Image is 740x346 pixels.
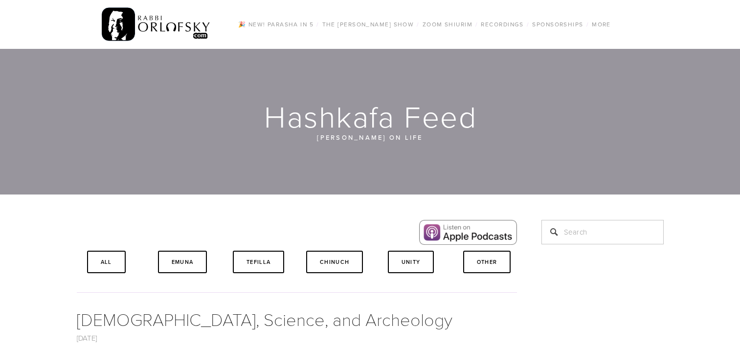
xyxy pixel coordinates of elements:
span: / [316,20,319,28]
a: All [87,251,126,273]
a: Chinuch [306,251,363,273]
a: Unity [388,251,434,273]
h1: Hashkafa Feed [77,101,665,132]
a: Tefilla [233,251,284,273]
span: / [527,20,529,28]
a: Zoom Shiurim [420,18,475,31]
a: More [589,18,614,31]
span: / [475,20,478,28]
p: [PERSON_NAME] on life [135,132,605,143]
input: Search [541,220,664,244]
a: Sponsorships [529,18,586,31]
a: 🎉 NEW! Parasha in 5 [235,18,316,31]
span: / [417,20,419,28]
a: Recordings [478,18,526,31]
a: [DEMOGRAPHIC_DATA], Science, and Archeology [77,307,452,331]
a: The [PERSON_NAME] Show [319,18,417,31]
a: Emuna [158,251,207,273]
a: Other [463,251,511,273]
span: / [586,20,589,28]
a: [DATE] [77,333,97,343]
img: RabbiOrlofsky.com [102,5,211,43]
